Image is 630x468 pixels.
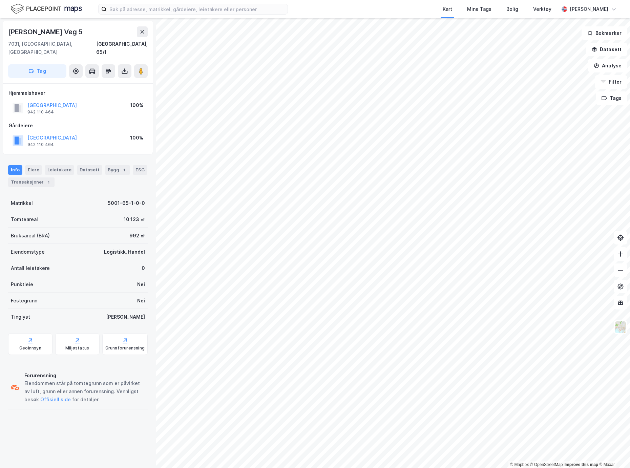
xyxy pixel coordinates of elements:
div: Mine Tags [467,5,491,13]
button: Filter [595,75,627,89]
div: 992 ㎡ [129,232,145,240]
button: Analyse [588,59,627,72]
input: Søk på adresse, matrikkel, gårdeiere, leietakere eller personer [107,4,288,14]
a: Mapbox [510,462,529,467]
div: 10 123 ㎡ [124,215,145,224]
div: 942 110 464 [27,109,54,115]
img: logo.f888ab2527a4732fd821a326f86c7f29.svg [11,3,82,15]
div: Datasett [77,165,102,175]
div: Nei [137,280,145,289]
div: Hjemmelshaver [8,89,147,97]
div: Bruksareal (BRA) [11,232,50,240]
div: 1 [121,167,127,173]
div: 5001-65-1-0-0 [108,199,145,207]
div: Nei [137,297,145,305]
div: Tinglyst [11,313,30,321]
div: Grunnforurensning [105,345,145,351]
div: [PERSON_NAME] [106,313,145,321]
div: ESG [133,165,147,175]
div: 100% [130,101,143,109]
div: 0 [142,264,145,272]
div: 942 110 464 [27,142,54,147]
div: Geoinnsyn [19,345,41,351]
div: Miljøstatus [65,345,89,351]
div: Leietakere [45,165,74,175]
a: OpenStreetMap [530,462,563,467]
div: Gårdeiere [8,122,147,130]
img: Z [614,321,627,334]
div: 100% [130,134,143,142]
button: Bokmerker [582,26,627,40]
div: Bygg [105,165,130,175]
div: Eiere [25,165,42,175]
div: Logistikk, Handel [104,248,145,256]
div: Eiendommen står på tomtegrunn som er påvirket av luft, grunn eller annen forurensning. Vennligst ... [24,379,145,404]
div: Matrikkel [11,199,33,207]
div: Tomteareal [11,215,38,224]
div: Festegrunn [11,297,37,305]
div: Kart [443,5,452,13]
div: [GEOGRAPHIC_DATA], 65/1 [96,40,148,56]
div: Info [8,165,22,175]
iframe: Chat Widget [596,435,630,468]
button: Tags [596,91,627,105]
div: [PERSON_NAME] Veg 5 [8,26,84,37]
div: [PERSON_NAME] [570,5,608,13]
div: Bolig [506,5,518,13]
button: Tag [8,64,66,78]
div: Forurensning [24,371,145,380]
div: Punktleie [11,280,33,289]
div: Eiendomstype [11,248,45,256]
div: 7031, [GEOGRAPHIC_DATA], [GEOGRAPHIC_DATA] [8,40,96,56]
div: Transaksjoner [8,177,55,187]
div: Verktøy [533,5,551,13]
div: 1 [45,179,52,186]
button: Datasett [586,43,627,56]
div: Antall leietakere [11,264,50,272]
a: Improve this map [565,462,598,467]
